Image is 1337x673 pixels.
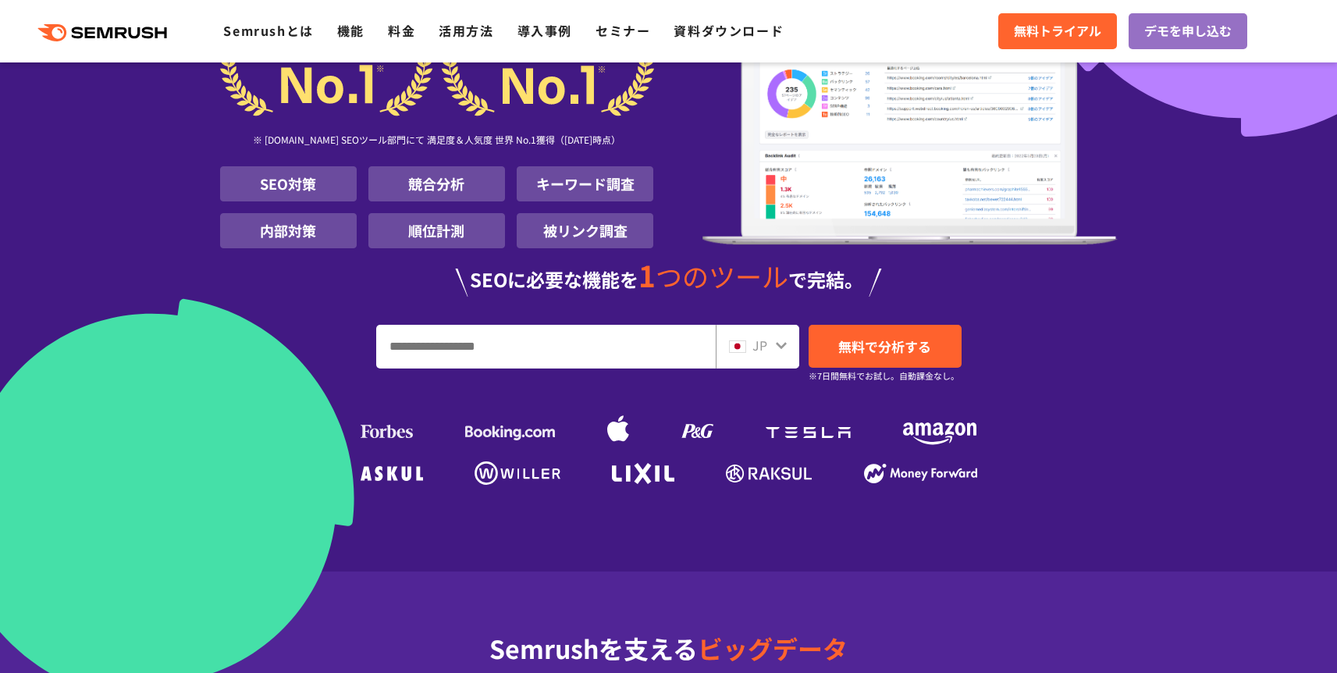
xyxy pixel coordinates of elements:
[517,166,653,201] li: キーワード調査
[1129,13,1247,49] a: デモを申し込む
[1014,21,1101,41] span: 無料トライアル
[788,265,863,293] span: で完結。
[998,13,1117,49] a: 無料トライアル
[809,325,962,368] a: 無料で分析する
[656,257,788,295] span: つのツール
[223,21,313,40] a: Semrushとは
[517,21,572,40] a: 導入事例
[220,213,357,248] li: 内部対策
[439,21,493,40] a: 活用方法
[220,166,357,201] li: SEO対策
[220,116,654,166] div: ※ [DOMAIN_NAME] SEOツール部門にて 満足度＆人気度 世界 No.1獲得（[DATE]時点）
[368,213,505,248] li: 順位計測
[809,369,959,383] small: ※7日間無料でお試し。自動課金なし。
[752,336,767,354] span: JP
[698,630,848,666] span: ビッグデータ
[220,261,1118,297] div: SEOに必要な機能を
[838,336,931,356] span: 無料で分析する
[674,21,784,40] a: 資料ダウンロード
[368,166,505,201] li: 競合分析
[517,213,653,248] li: 被リンク調査
[388,21,415,40] a: 料金
[377,326,715,368] input: URL、キーワードを入力してください
[638,254,656,296] span: 1
[337,21,364,40] a: 機能
[596,21,650,40] a: セミナー
[1144,21,1232,41] span: デモを申し込む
